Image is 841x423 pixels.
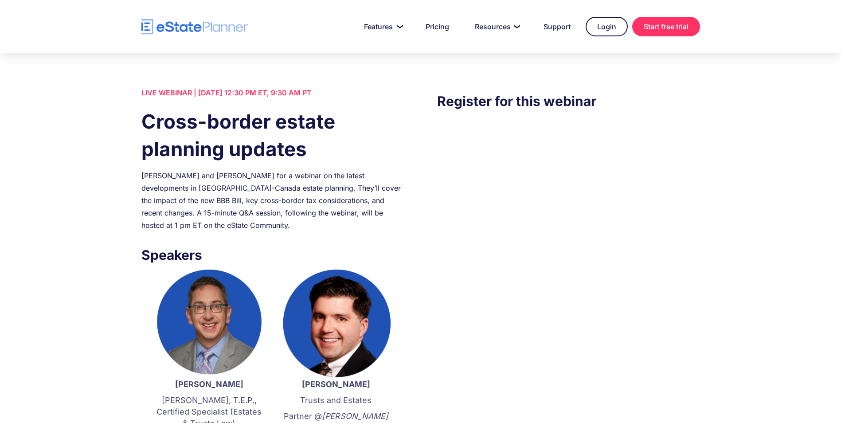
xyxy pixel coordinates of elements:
[302,380,370,389] strong: [PERSON_NAME]
[141,86,404,99] div: LIVE WEBINAR | [DATE] 12:30 PM ET, 9:30 AM PT
[141,245,404,265] h3: Speakers
[415,18,460,35] a: Pricing
[533,18,581,35] a: Support
[141,108,404,163] h1: Cross-border estate planning updates
[282,395,391,406] p: Trusts and Estates
[141,19,248,35] a: home
[353,18,411,35] a: Features
[464,18,528,35] a: Resources
[141,169,404,231] div: [PERSON_NAME] and [PERSON_NAME] for a webinar on the latest developments in [GEOGRAPHIC_DATA]-Can...
[586,17,628,36] a: Login
[632,17,700,36] a: Start free trial
[437,91,700,111] h3: Register for this webinar
[175,380,243,389] strong: [PERSON_NAME]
